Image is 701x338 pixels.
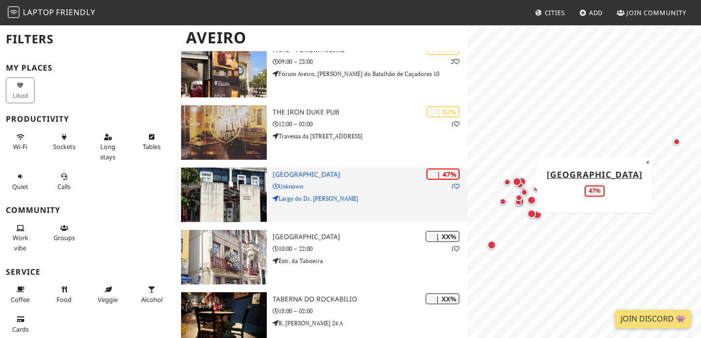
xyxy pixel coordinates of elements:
button: Work vibe [6,220,35,256]
span: Laptop [23,7,55,18]
button: Alcohol [137,282,166,307]
button: Quiet [6,169,35,194]
a: Add [575,4,607,21]
span: Work-friendly tables [143,142,161,151]
span: Alcohol [141,295,163,304]
p: Unknown [273,182,467,191]
div: Map marker [525,194,538,207]
h3: My Places [6,63,169,73]
p: Estr. da Taboeira [273,256,467,265]
div: Map marker [485,239,498,251]
div: Map marker [497,196,509,207]
button: Groups [50,220,78,246]
a: Fnac - Fórum Aveiro | 56% 2 Fnac - Fórum Aveiro 09:00 – 23:00 Fórum Aveiro, [PERSON_NAME] do Bata... [175,43,467,97]
button: Food [50,282,78,307]
p: Fórum Aveiro, [PERSON_NAME] do Batalhão de Caçadores 10 [273,69,467,78]
a: LaptopFriendly LaptopFriendly [8,4,95,21]
div: | XX% [425,293,460,304]
a: [GEOGRAPHIC_DATA] [547,168,643,180]
a: The Iron Duke Pub | 52% 1 The Iron Duke Pub 12:00 – 02:00 Travessa da [STREET_ADDRESS] [175,105,467,160]
img: Fnac - Fórum Aveiro [181,43,267,97]
button: Long stays [93,129,122,165]
img: Biblioteca Municipal de Aveiro [181,168,267,222]
p: 1 [451,119,460,129]
div: | 47% [426,169,460,180]
span: Stable Wi-Fi [13,142,27,151]
span: Video/audio calls [57,182,71,191]
div: | 52% [426,106,460,117]
div: Map marker [513,195,526,208]
div: Map marker [511,175,523,188]
div: Map marker [531,182,544,194]
div: Map marker [514,179,526,191]
button: Veggie [93,282,122,307]
a: Join Community [613,4,690,21]
span: Quiet [12,182,28,191]
button: Wi-Fi [6,129,35,155]
span: Cities [545,8,565,17]
img: Aveiro Center [181,230,267,284]
button: Cards [6,311,35,337]
div: Map marker [513,196,524,208]
p: 12:00 – 02:00 [273,119,467,129]
p: 1 [451,244,460,253]
p: 1 [451,182,460,191]
span: Coffee [11,295,30,304]
p: R. [PERSON_NAME] 24 A [273,319,467,328]
div: Map marker [525,207,538,220]
h3: The Iron Duke Pub [273,108,467,116]
h3: Community [6,206,169,215]
p: Travessa da [STREET_ADDRESS] [273,131,467,141]
h1: Aveiro [178,24,465,51]
p: Largo do Dr. [PERSON_NAME] [273,194,467,203]
h3: Service [6,267,169,277]
a: Cities [531,4,569,21]
button: Coffee [6,282,35,307]
span: Group tables [54,233,75,242]
div: 47% [585,186,604,197]
p: 18:00 – 02:00 [273,306,467,316]
span: Long stays [100,142,115,161]
a: Aveiro Center | XX% 1 [GEOGRAPHIC_DATA] 10:00 – 22:00 Estr. da Taboeira [175,230,467,284]
span: Power sockets [53,142,75,151]
img: LaptopFriendly [8,6,19,18]
div: Map marker [671,136,683,148]
span: Friendly [56,7,95,18]
span: Add [589,8,603,17]
div: Map marker [513,192,525,204]
span: Credit cards [12,325,29,334]
h2: Filters [6,24,169,54]
div: Map marker [531,208,544,221]
span: Veggie [98,295,118,304]
div: | XX% [425,231,460,242]
div: Map marker [501,176,513,188]
span: Join Community [627,8,686,17]
button: Sockets [50,129,78,155]
h3: [GEOGRAPHIC_DATA] [273,233,467,241]
h3: Productivity [6,114,169,124]
p: 10:00 – 22:00 [273,244,467,253]
h3: [GEOGRAPHIC_DATA] [273,170,467,179]
div: Map marker [518,185,530,197]
button: Tables [137,129,166,155]
button: Close popup [643,157,652,168]
img: The Iron Duke Pub [181,105,267,160]
h3: Taberna do Rockabilio [273,295,467,303]
span: Food [56,295,72,304]
button: Calls [50,169,78,194]
a: Biblioteca Municipal de Aveiro | 47% 1 [GEOGRAPHIC_DATA] Unknown Largo do Dr. [PERSON_NAME] [175,168,467,222]
div: Map marker [518,187,530,198]
span: People working [13,233,28,252]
